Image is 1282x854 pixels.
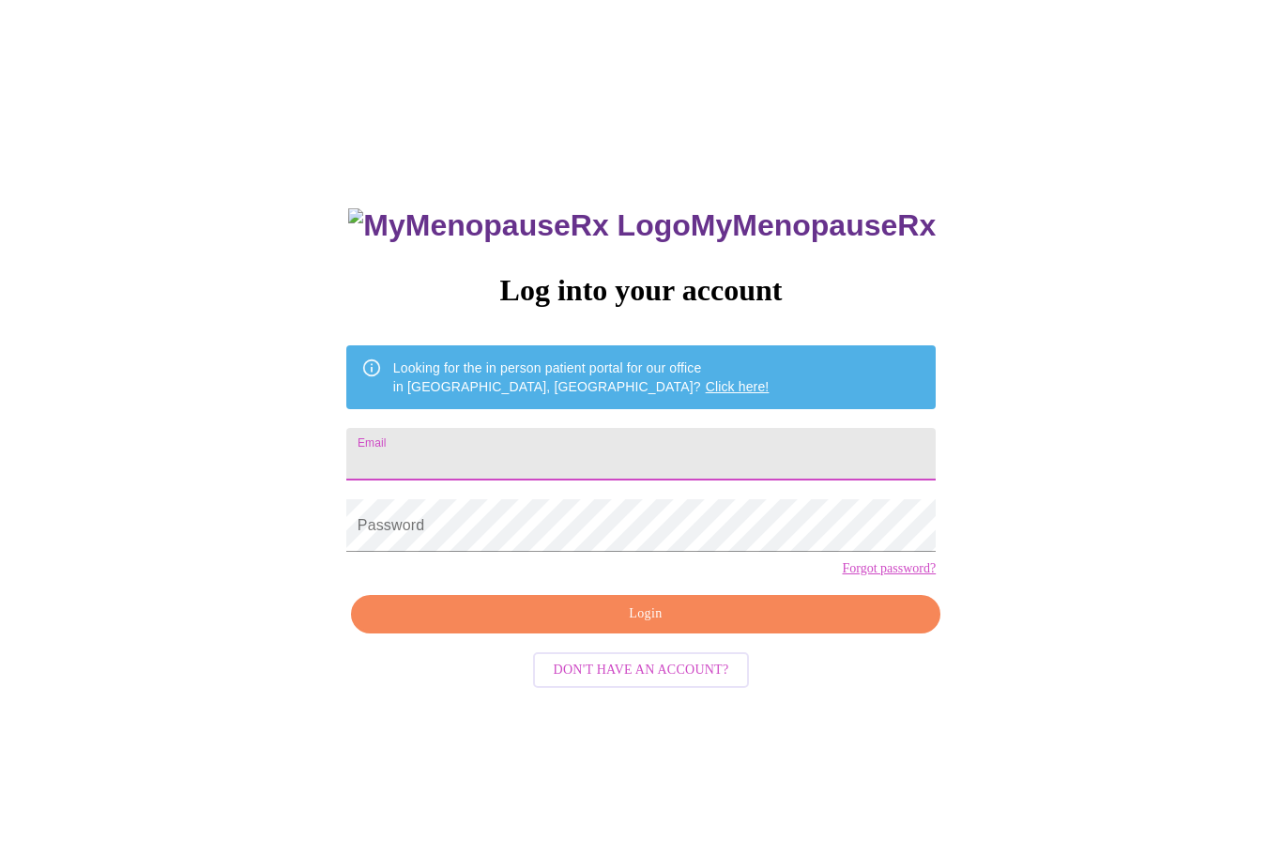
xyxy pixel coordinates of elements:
[348,208,690,243] img: MyMenopauseRx Logo
[706,379,770,394] a: Click here!
[373,602,919,626] span: Login
[393,351,770,404] div: Looking for the in person patient portal for our office in [GEOGRAPHIC_DATA], [GEOGRAPHIC_DATA]?
[842,561,936,576] a: Forgot password?
[554,659,729,682] span: Don't have an account?
[346,273,936,308] h3: Log into your account
[348,208,936,243] h3: MyMenopauseRx
[351,595,940,633] button: Login
[528,660,755,676] a: Don't have an account?
[533,652,750,689] button: Don't have an account?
